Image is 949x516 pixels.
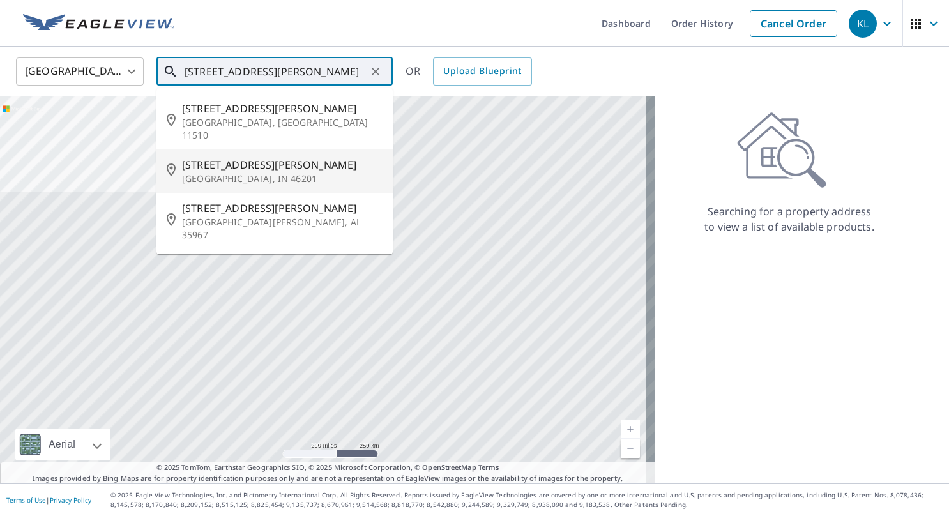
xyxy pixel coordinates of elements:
input: Search by address or latitude-longitude [185,54,367,89]
a: Cancel Order [750,10,837,37]
span: [STREET_ADDRESS][PERSON_NAME] [182,157,383,172]
a: Upload Blueprint [433,57,531,86]
div: OR [406,57,532,86]
p: [GEOGRAPHIC_DATA], IN 46201 [182,172,383,185]
div: Aerial [45,429,79,460]
span: Upload Blueprint [443,63,521,79]
span: © 2025 TomTom, Earthstar Geographics SIO, © 2025 Microsoft Corporation, © [156,462,499,473]
p: [GEOGRAPHIC_DATA], [GEOGRAPHIC_DATA] 11510 [182,116,383,142]
img: EV Logo [23,14,174,33]
button: Clear [367,63,384,80]
div: [GEOGRAPHIC_DATA] [16,54,144,89]
a: OpenStreetMap [422,462,476,472]
span: [STREET_ADDRESS][PERSON_NAME] [182,201,383,216]
p: [GEOGRAPHIC_DATA][PERSON_NAME], AL 35967 [182,216,383,241]
a: Current Level 5, Zoom Out [621,439,640,458]
div: Aerial [15,429,110,460]
a: Current Level 5, Zoom In [621,420,640,439]
a: Terms of Use [6,496,46,505]
a: Terms [478,462,499,472]
div: KL [849,10,877,38]
span: [STREET_ADDRESS][PERSON_NAME] [182,101,383,116]
p: Searching for a property address to view a list of available products. [704,204,875,234]
p: | [6,496,91,504]
a: Privacy Policy [50,496,91,505]
p: © 2025 Eagle View Technologies, Inc. and Pictometry International Corp. All Rights Reserved. Repo... [110,490,943,510]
